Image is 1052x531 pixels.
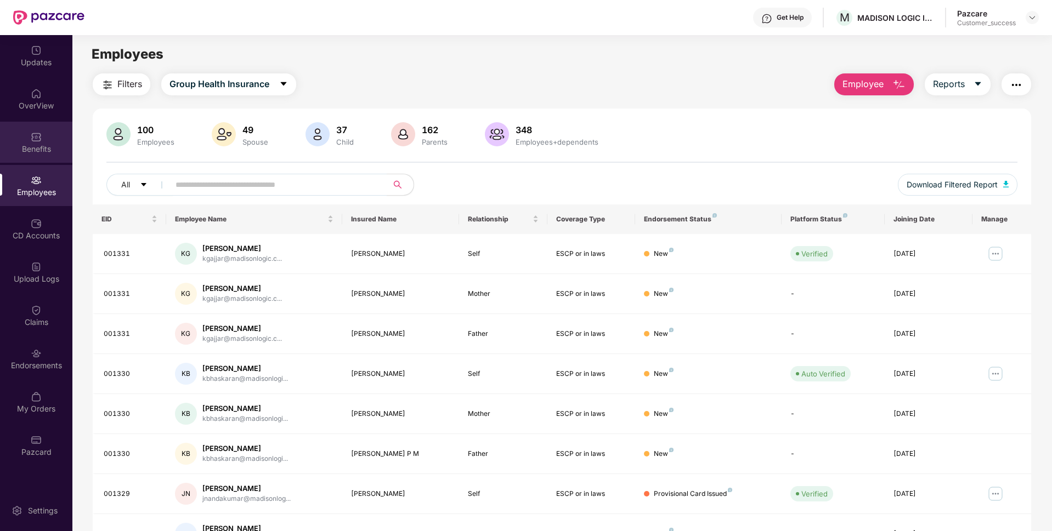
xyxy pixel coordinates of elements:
div: [PERSON_NAME] [202,323,282,334]
div: New [654,249,674,259]
div: New [654,409,674,419]
div: ESCP or in laws [556,249,626,259]
div: Customer_success [957,19,1016,27]
div: Verified [801,248,828,259]
span: Reports [933,77,965,91]
span: Employees [92,46,163,62]
div: [PERSON_NAME] [202,443,288,454]
div: 49 [240,124,270,135]
div: Verified [801,488,828,499]
img: svg+xml;base64,PHN2ZyBpZD0iSGVscC0zMngzMiIgeG1sbnM9Imh0dHA6Ly93d3cudzMub3JnLzIwMDAvc3ZnIiB3aWR0aD... [761,13,772,24]
div: Self [468,369,538,379]
img: svg+xml;base64,PHN2ZyB4bWxucz0iaHR0cDovL3d3dy53My5vcmcvMjAwMC9zdmciIHdpZHRoPSI4IiBoZWlnaHQ9IjgiIH... [728,488,732,492]
img: svg+xml;base64,PHN2ZyBpZD0iQmVuZWZpdHMiIHhtbG5zPSJodHRwOi8vd3d3LnczLm9yZy8yMDAwL3N2ZyIgd2lkdGg9Ij... [31,132,42,142]
button: search [387,174,414,196]
img: svg+xml;base64,PHN2ZyBpZD0iVXBsb2FkX0xvZ3MiIGRhdGEtbmFtZT0iVXBsb2FkIExvZ3MiIHhtbG5zPSJodHRwOi8vd3... [31,261,42,272]
img: manageButton [987,245,1004,262]
span: Group Health Insurance [169,77,269,91]
div: [PERSON_NAME] [202,243,282,254]
img: svg+xml;base64,PHN2ZyBpZD0iRW5kb3JzZW1lbnRzIiB4bWxucz0iaHR0cDovL3d3dy53My5vcmcvMjAwMC9zdmciIHdpZH... [31,348,42,359]
div: Employees+dependents [513,138,601,146]
div: Father [468,329,538,339]
div: [PERSON_NAME] [351,409,451,419]
div: Father [468,449,538,459]
span: EID [101,215,149,224]
div: 162 [420,124,450,135]
span: Employee Name [175,215,325,224]
div: KG [175,323,197,345]
div: [PERSON_NAME] [351,289,451,299]
img: svg+xml;base64,PHN2ZyB4bWxucz0iaHR0cDovL3d3dy53My5vcmcvMjAwMC9zdmciIHhtbG5zOnhsaW5rPSJodHRwOi8vd3... [391,122,415,146]
div: [DATE] [893,449,964,459]
div: 001330 [104,409,157,419]
img: svg+xml;base64,PHN2ZyB4bWxucz0iaHR0cDovL3d3dy53My5vcmcvMjAwMC9zdmciIHdpZHRoPSI4IiBoZWlnaHQ9IjgiIH... [669,288,674,292]
div: [PERSON_NAME] [202,403,288,414]
th: Relationship [459,204,547,234]
div: [PERSON_NAME] [351,249,451,259]
img: manageButton [987,485,1004,503]
div: Spouse [240,138,270,146]
img: svg+xml;base64,PHN2ZyB4bWxucz0iaHR0cDovL3d3dy53My5vcmcvMjAwMC9zdmciIHdpZHRoPSI4IiBoZWlnaHQ9IjgiIH... [669,328,674,332]
div: [PERSON_NAME] [351,489,451,499]
div: New [654,369,674,379]
div: [PERSON_NAME] [202,283,282,294]
img: svg+xml;base64,PHN2ZyB4bWxucz0iaHR0cDovL3d3dy53My5vcmcvMjAwMC9zdmciIHhtbG5zOnhsaW5rPSJodHRwOi8vd3... [212,122,236,146]
img: svg+xml;base64,PHN2ZyB4bWxucz0iaHR0cDovL3d3dy53My5vcmcvMjAwMC9zdmciIHhtbG5zOnhsaW5rPSJodHRwOi8vd3... [306,122,330,146]
img: svg+xml;base64,PHN2ZyB4bWxucz0iaHR0cDovL3d3dy53My5vcmcvMjAwMC9zdmciIHdpZHRoPSIyNCIgaGVpZ2h0PSIyNC... [1010,78,1023,92]
div: 001330 [104,449,157,459]
div: 37 [334,124,356,135]
div: ESCP or in laws [556,409,626,419]
th: Insured Name [342,204,460,234]
span: Employee [842,77,884,91]
img: svg+xml;base64,PHN2ZyB4bWxucz0iaHR0cDovL3d3dy53My5vcmcvMjAwMC9zdmciIHdpZHRoPSI4IiBoZWlnaHQ9IjgiIH... [669,248,674,252]
div: Mother [468,409,538,419]
span: M [840,11,850,24]
div: [PERSON_NAME] [202,363,288,374]
img: svg+xml;base64,PHN2ZyBpZD0iUGF6Y2FyZCIgeG1sbnM9Imh0dHA6Ly93d3cudzMub3JnLzIwMDAvc3ZnIiB3aWR0aD0iMj... [31,435,42,446]
div: kbhaskaran@madisonlogi... [202,414,288,424]
img: svg+xml;base64,PHN2ZyBpZD0iRHJvcGRvd24tMzJ4MzIiIHhtbG5zPSJodHRwOi8vd3d3LnczLm9yZy8yMDAwL3N2ZyIgd2... [1028,13,1037,22]
div: Parents [420,138,450,146]
div: KB [175,443,197,465]
img: svg+xml;base64,PHN2ZyBpZD0iSG9tZSIgeG1sbnM9Imh0dHA6Ly93d3cudzMub3JnLzIwMDAvc3ZnIiB3aWR0aD0iMjAiIG... [31,88,42,99]
span: search [387,180,408,189]
div: ESCP or in laws [556,489,626,499]
div: kbhaskaran@madisonlogi... [202,454,288,464]
img: svg+xml;base64,PHN2ZyB4bWxucz0iaHR0cDovL3d3dy53My5vcmcvMjAwMC9zdmciIHdpZHRoPSI4IiBoZWlnaHQ9IjgiIH... [669,408,674,412]
div: Provisional Card Issued [654,489,732,499]
div: KB [175,363,197,385]
img: svg+xml;base64,PHN2ZyBpZD0iU2V0dGluZy0yMHgyMCIgeG1sbnM9Imh0dHA6Ly93d3cudzMub3JnLzIwMDAvc3ZnIiB3aW... [12,505,22,516]
div: Mother [468,289,538,299]
button: Reportscaret-down [925,73,991,95]
img: svg+xml;base64,PHN2ZyB4bWxucz0iaHR0cDovL3d3dy53My5vcmcvMjAwMC9zdmciIHhtbG5zOnhsaW5rPSJodHRwOi8vd3... [1003,181,1009,187]
img: svg+xml;base64,PHN2ZyB4bWxucz0iaHR0cDovL3d3dy53My5vcmcvMjAwMC9zdmciIHdpZHRoPSI4IiBoZWlnaHQ9IjgiIH... [843,213,847,218]
div: [DATE] [893,329,964,339]
button: Download Filtered Report [898,174,1017,196]
div: 100 [135,124,177,135]
div: 001331 [104,329,157,339]
div: kbhaskaran@madisonlogi... [202,374,288,384]
div: Get Help [777,13,804,22]
th: Joining Date [885,204,972,234]
div: Platform Status [790,215,875,224]
span: Download Filtered Report [907,179,998,191]
div: kgajjar@madisonlogic.c... [202,334,282,344]
div: ESCP or in laws [556,369,626,379]
div: KG [175,283,197,305]
td: - [782,274,884,314]
div: 001330 [104,369,157,379]
div: Endorsement Status [644,215,773,224]
div: [PERSON_NAME] [351,369,451,379]
img: svg+xml;base64,PHN2ZyBpZD0iQ2xhaW0iIHhtbG5zPSJodHRwOi8vd3d3LnczLm9yZy8yMDAwL3N2ZyIgd2lkdGg9IjIwIi... [31,305,42,316]
div: New [654,449,674,459]
td: - [782,394,884,434]
div: KG [175,243,197,265]
th: Manage [972,204,1031,234]
img: svg+xml;base64,PHN2ZyB4bWxucz0iaHR0cDovL3d3dy53My5vcmcvMjAwMC9zdmciIHdpZHRoPSI4IiBoZWlnaHQ9IjgiIH... [669,368,674,372]
div: Child [334,138,356,146]
div: New [654,329,674,339]
div: [DATE] [893,409,964,419]
img: manageButton [987,365,1004,382]
div: Self [468,249,538,259]
th: Coverage Type [547,204,635,234]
